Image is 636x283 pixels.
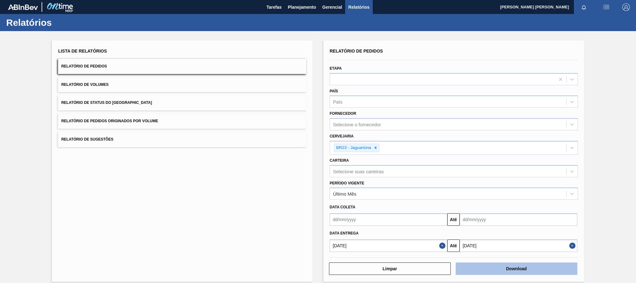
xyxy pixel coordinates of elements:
[330,231,359,235] span: Data entrega
[330,213,447,226] input: dd/mm/yyyy
[322,3,342,11] span: Gerencial
[330,111,356,116] label: Fornecedor
[329,262,451,275] button: Limpar
[333,99,342,104] div: País
[6,19,116,26] h1: Relatórios
[61,64,107,68] span: Relatório de Pedidos
[61,119,158,123] span: Relatório de Pedidos Originados por Volume
[58,59,306,74] button: Relatório de Pedidos
[348,3,369,11] span: Relatórios
[330,66,342,71] label: Etapa
[330,239,447,252] input: dd/mm/yyyy
[61,137,113,141] span: Relatório de Sugestões
[58,132,306,147] button: Relatório de Sugestões
[330,158,349,163] label: Carteira
[447,239,460,252] button: Até
[622,3,630,11] img: Logout
[333,169,384,174] div: Selecione suas carteiras
[569,239,577,252] button: Close
[58,77,306,92] button: Relatório de Volumes
[330,181,364,185] label: Período Vigente
[61,82,108,87] span: Relatório de Volumes
[288,3,316,11] span: Planejamento
[333,122,381,127] div: Selecione o fornecedor
[61,100,152,105] span: Relatório de Status do [GEOGRAPHIC_DATA]
[58,114,306,129] button: Relatório de Pedidos Originados por Volume
[602,3,610,11] img: userActions
[460,239,577,252] input: dd/mm/yyyy
[330,49,383,53] span: Relatório de Pedidos
[8,4,38,10] img: TNhmsLtSVTkK8tSr43FrP2fwEKptu5GPRR3wAAAABJRU5ErkJggg==
[330,134,354,138] label: Cervejaria
[456,262,577,275] button: Download
[333,191,356,197] div: Último Mês
[330,205,355,209] span: Data coleta
[266,3,282,11] span: Tarefas
[574,3,594,12] button: Notificações
[460,213,577,226] input: dd/mm/yyyy
[58,49,107,53] span: Lista de Relatórios
[439,239,447,252] button: Close
[447,213,460,226] button: Até
[330,89,338,93] label: País
[334,144,372,152] div: BR23 - Jaguariúna
[58,95,306,110] button: Relatório de Status do [GEOGRAPHIC_DATA]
